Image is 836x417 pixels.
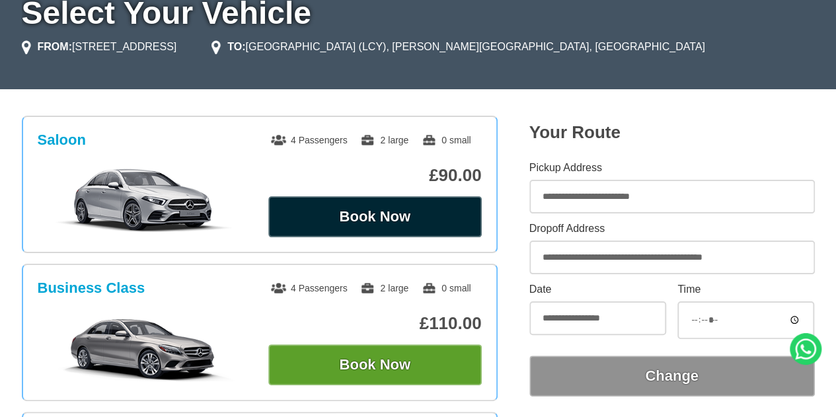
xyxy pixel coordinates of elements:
[268,313,482,334] p: £110.00
[44,167,243,233] img: Saloon
[360,135,408,145] span: 2 large
[44,315,243,381] img: Business Class
[271,135,348,145] span: 4 Passengers
[227,41,245,52] strong: TO:
[268,165,482,186] p: £90.00
[422,283,471,293] span: 0 small
[38,280,145,297] h3: Business Class
[38,41,72,52] strong: FROM:
[677,284,814,295] label: Time
[268,344,482,385] button: Book Now
[360,283,408,293] span: 2 large
[22,39,177,55] li: [STREET_ADDRESS]
[529,284,666,295] label: Date
[38,132,86,149] h3: Saloon
[271,283,348,293] span: 4 Passengers
[529,163,815,173] label: Pickup Address
[211,39,705,55] li: [GEOGRAPHIC_DATA] (LCY), [PERSON_NAME][GEOGRAPHIC_DATA], [GEOGRAPHIC_DATA]
[268,196,482,237] button: Book Now
[529,356,815,397] button: Change
[529,122,815,143] h2: Your Route
[422,135,471,145] span: 0 small
[529,223,815,234] label: Dropoff Address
